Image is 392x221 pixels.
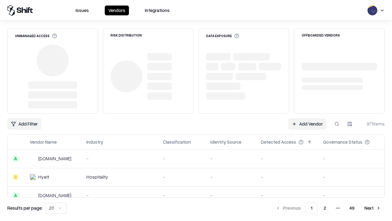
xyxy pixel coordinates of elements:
div: Identity Source [210,139,241,145]
div: - [210,174,251,180]
div: Offboarded Vendors [302,33,340,37]
div: - [323,192,379,199]
button: 2 [319,203,331,214]
div: - [261,174,313,180]
div: C [13,174,19,180]
div: - [163,174,201,180]
div: - [210,192,251,199]
button: Issues [72,6,92,15]
button: Vendors [105,6,129,15]
div: - [86,155,153,162]
div: 971 items [360,121,385,127]
div: - [323,174,379,180]
div: Industry [86,139,103,145]
div: Classification [163,139,191,145]
div: Hospitality [86,174,153,180]
div: Risk Distribution [111,33,142,37]
div: - [86,192,153,199]
div: - [323,155,379,162]
button: Add Filter [7,118,41,130]
img: intrado.com [30,156,36,162]
div: Unmanaged Access [15,33,57,38]
div: Vendor Name [30,139,57,145]
div: [DOMAIN_NAME] [38,155,71,162]
nav: pagination [272,203,385,214]
div: Detected Access [261,139,296,145]
div: A [13,192,19,199]
div: [DOMAIN_NAME] [38,192,71,199]
div: Data Exposure [206,33,239,38]
button: 49 [345,203,360,214]
button: Integrations [141,6,173,15]
button: 1 [306,203,318,214]
div: A [13,156,19,162]
p: Results per page: [7,205,43,211]
div: Governance Status [323,139,362,145]
div: - [163,155,201,162]
div: - [261,155,313,162]
img: Hyatt [30,174,36,180]
div: Hyatt [38,174,49,180]
div: - [163,192,201,199]
img: primesec.co.il [30,192,36,199]
div: - [261,192,313,199]
div: - [210,155,251,162]
a: Add Vendor [288,118,326,130]
button: Next [361,203,385,214]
